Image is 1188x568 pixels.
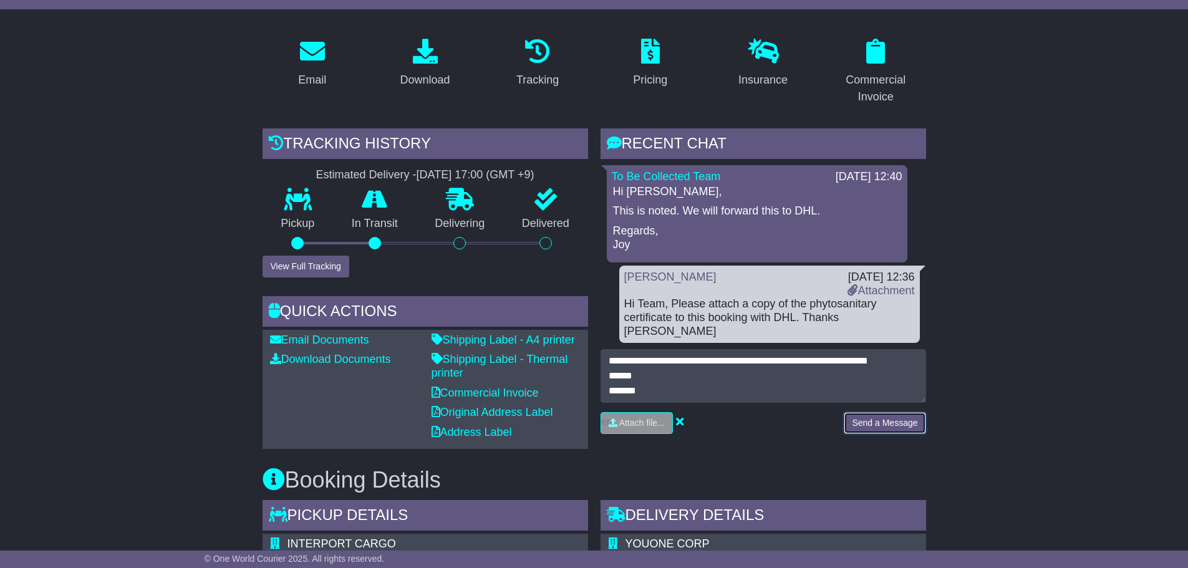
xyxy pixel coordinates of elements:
div: [DATE] 12:36 [848,271,914,284]
a: Commercial Invoice [826,34,926,110]
div: Insurance [738,72,788,89]
button: View Full Tracking [263,256,349,277]
a: Original Address Label [432,406,553,418]
a: Email [290,34,334,93]
a: Email Documents [270,334,369,346]
a: Tracking [508,34,567,93]
a: Commercial Invoice [432,387,539,399]
p: Delivered [503,217,588,231]
div: Email [298,72,326,89]
a: Shipping Label - A4 printer [432,334,575,346]
div: Delivery Details [601,500,926,534]
div: [DATE] 12:40 [836,170,902,184]
p: Pickup [263,217,334,231]
p: Delivering [417,217,504,231]
span: YOUONE CORP [625,537,710,550]
div: Commercial Invoice [834,72,918,105]
a: [PERSON_NAME] [624,271,717,283]
a: To Be Collected Team [612,170,721,183]
div: Hi Team, Please attach a copy of the phytosanitary certificate to this booking with DHL. Thanks [... [624,297,915,338]
div: Download [400,72,450,89]
a: Insurance [730,34,796,93]
h3: Booking Details [263,468,926,493]
div: Pricing [633,72,667,89]
p: This is noted. We will forward this to DHL. [613,205,901,218]
div: [DATE] 17:00 (GMT +9) [417,168,534,182]
a: Pricing [625,34,675,93]
p: Regards, Joy [613,224,901,251]
a: Download Documents [270,353,391,365]
a: Shipping Label - Thermal printer [432,353,568,379]
div: Pickup Details [263,500,588,534]
div: Estimated Delivery - [263,168,588,182]
p: In Transit [333,217,417,231]
p: Hi [PERSON_NAME], [613,185,901,199]
a: Address Label [432,426,512,438]
div: Quick Actions [263,296,588,330]
a: Attachment [848,284,914,297]
div: Tracking history [263,128,588,162]
button: Send a Message [844,412,925,434]
div: RECENT CHAT [601,128,926,162]
a: Download [392,34,458,93]
span: © One World Courier 2025. All rights reserved. [205,554,385,564]
span: INTERPORT CARGO [287,537,396,550]
div: Tracking [516,72,559,89]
